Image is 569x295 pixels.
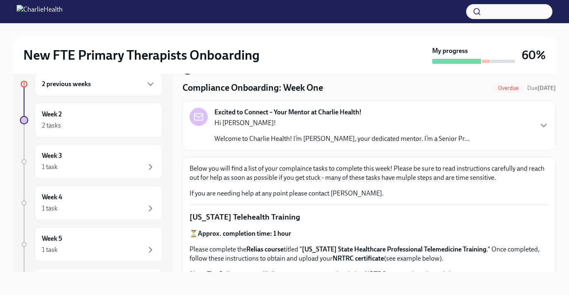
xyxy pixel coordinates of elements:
[42,204,58,213] div: 1 task
[42,80,91,89] h6: 2 previous weeks
[246,245,284,253] strong: Relias course
[198,230,291,237] strong: Approx. completion time: 1 hour
[42,245,58,254] div: 1 task
[20,103,163,138] a: Week 22 tasks
[190,229,549,238] p: ⏳
[190,245,549,263] p: Please complete the titled " ." Once completed, follow these instructions to obtain and upload yo...
[214,134,469,143] p: Welcome to Charlie Health! I’m [PERSON_NAME], your dedicated mentor. I’m a Senior Pr...
[333,254,384,262] strong: NRTRC certificate
[182,82,323,94] h4: Compliance Onboarding: Week One
[17,5,63,18] img: CharlieHealth
[23,47,260,63] h2: New FTE Primary Therapists Onboarding
[20,144,163,179] a: Week 31 task
[522,48,546,63] h3: 60%
[42,110,62,119] h6: Week 2
[493,85,524,91] span: Overdue
[35,72,163,96] div: 2 previous weeks
[42,234,62,243] h6: Week 5
[42,162,58,172] div: 1 task
[20,186,163,220] a: Week 41 task
[527,85,556,92] span: Due
[527,84,556,92] span: August 24th, 2025 10:00
[42,151,62,160] h6: Week 3
[190,212,549,222] p: [US_STATE] Telehealth Training
[42,121,61,130] div: 2 tasks
[302,245,486,253] strong: [US_STATE] State Healthcare Professional Telemedicine Training
[214,118,469,128] p: Hi [PERSON_NAME]!
[42,193,62,202] h6: Week 4
[20,227,163,262] a: Week 51 task
[537,85,556,92] strong: [DATE]
[190,164,549,182] p: Below you will find a list of your complaince tasks to complete this week! Please be sure to read...
[432,46,468,56] strong: My progress
[190,189,549,198] p: If you are needing help at any point please contact [PERSON_NAME].
[214,108,362,117] strong: Excited to Connect – Your Mentor at Charlie Health!
[190,270,459,278] em: Note: The Relias course will direct you to an external website, NRTRC, to complete the training.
